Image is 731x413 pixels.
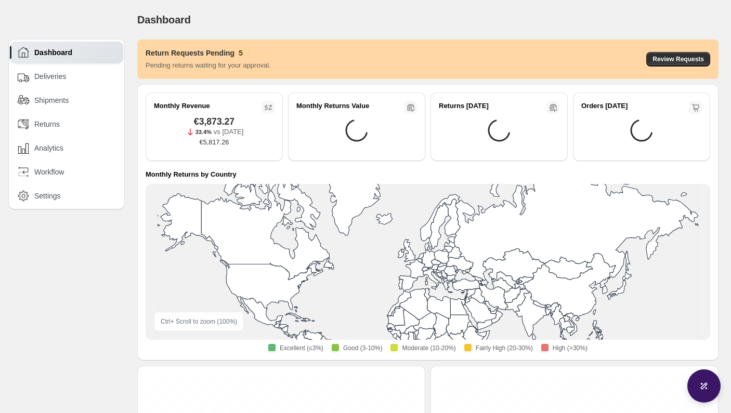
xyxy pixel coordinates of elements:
[154,101,210,111] h2: Monthly Revenue
[200,137,229,148] span: €5,817.26
[214,127,244,137] p: vs [DATE]
[137,14,191,25] span: Dashboard
[34,167,64,177] span: Workflow
[194,116,234,127] span: €3,873.27
[280,344,323,352] span: Excellent (≤3%)
[154,312,244,331] div: Ctrl + Scroll to zoom ( 100 %)
[34,119,60,129] span: Returns
[652,55,704,63] span: Review Requests
[146,60,271,71] p: Pending returns waiting for your approval.
[646,52,710,66] button: Review Requests
[34,191,61,201] span: Settings
[476,344,533,352] span: Fairly High (20-30%)
[146,169,237,180] h4: Monthly Returns by Country
[296,101,369,111] h2: Monthly Returns Value
[581,101,628,111] h2: Orders [DATE]
[239,48,243,58] h3: 5
[439,101,489,111] h2: Returns [DATE]
[34,47,72,58] span: Dashboard
[343,344,382,352] span: Good (3-10%)
[195,129,212,135] span: 33.4%
[402,344,455,352] span: Moderate (10-20%)
[34,71,66,82] span: Deliveries
[34,95,69,105] span: Shipments
[146,48,234,58] h3: Return Requests Pending
[34,143,63,153] span: Analytics
[553,344,588,352] span: High (>30%)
